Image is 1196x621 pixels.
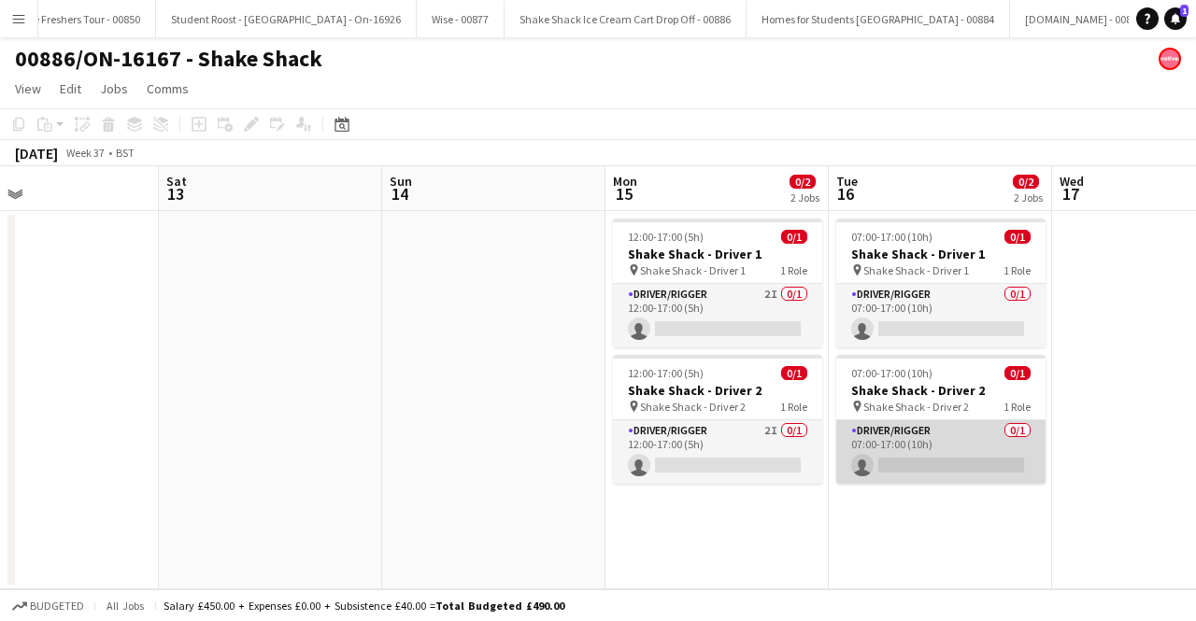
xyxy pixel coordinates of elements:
span: Comms [147,80,189,97]
span: 1 Role [1004,263,1031,277]
div: [DATE] [15,144,58,162]
span: 1 Role [780,263,807,277]
button: Budgeted [9,596,87,616]
span: Total Budgeted £490.00 [435,599,564,613]
span: 12:00-17:00 (5h) [628,366,704,380]
app-user-avatar: native Staffing [1159,48,1181,70]
app-card-role: Driver/Rigger0/107:00-17:00 (10h) [836,284,1046,347]
span: Shake Shack - Driver 1 [863,263,969,277]
h1: 00886/ON-16167 - Shake Shack [15,45,322,73]
app-job-card: 12:00-17:00 (5h)0/1Shake Shack - Driver 2 Shake Shack - Driver 21 RoleDriver/Rigger2I0/112:00-17:... [613,355,822,484]
span: 07:00-17:00 (10h) [851,230,933,244]
h3: Shake Shack - Driver 1 [613,246,822,262]
span: Tue [836,173,858,190]
span: Shake Shack - Driver 2 [640,400,746,414]
app-card-role: Driver/Rigger0/107:00-17:00 (10h) [836,420,1046,484]
span: Jobs [100,80,128,97]
span: 0/1 [781,230,807,244]
app-job-card: 07:00-17:00 (10h)0/1Shake Shack - Driver 2 Shake Shack - Driver 21 RoleDriver/Rigger0/107:00-17:0... [836,355,1046,484]
span: View [15,80,41,97]
app-card-role: Driver/Rigger2I0/112:00-17:00 (5h) [613,420,822,484]
button: Student Roost - [GEOGRAPHIC_DATA] - On-16926 [156,1,417,37]
span: 12:00-17:00 (5h) [628,230,704,244]
app-job-card: 12:00-17:00 (5h)0/1Shake Shack - Driver 1 Shake Shack - Driver 11 RoleDriver/Rigger2I0/112:00-17:... [613,219,822,347]
span: 0/1 [781,366,807,380]
button: Shake Shack Ice Cream Cart Drop Off - 00886 [505,1,747,37]
button: Wise - 00877 [417,1,505,37]
span: Week 37 [62,146,108,160]
span: Wed [1060,173,1084,190]
span: Shake Shack - Driver 1 [640,263,746,277]
a: View [7,77,49,101]
span: 0/1 [1004,230,1031,244]
span: 0/1 [1004,366,1031,380]
span: Budgeted [30,600,84,613]
span: 1 Role [1004,400,1031,414]
span: 13 [164,183,187,205]
span: 1 Role [780,400,807,414]
h3: Shake Shack - Driver 2 [613,382,822,399]
span: 17 [1057,183,1084,205]
app-job-card: 07:00-17:00 (10h)0/1Shake Shack - Driver 1 Shake Shack - Driver 11 RoleDriver/Rigger0/107:00-17:0... [836,219,1046,347]
div: BST [116,146,135,160]
span: 07:00-17:00 (10h) [851,366,933,380]
span: 14 [387,183,412,205]
button: Homes for Students [GEOGRAPHIC_DATA] - 00884 [747,1,1010,37]
span: 0/2 [790,175,816,189]
div: Salary £450.00 + Expenses £0.00 + Subsistence £40.00 = [164,599,564,613]
span: 0/2 [1013,175,1039,189]
span: 15 [610,183,637,205]
a: 1 [1164,7,1187,30]
h3: Shake Shack - Driver 1 [836,246,1046,262]
span: Edit [60,80,81,97]
a: Jobs [93,77,135,101]
span: Sun [390,173,412,190]
app-card-role: Driver/Rigger2I0/112:00-17:00 (5h) [613,284,822,347]
h3: Shake Shack - Driver 2 [836,382,1046,399]
span: Sat [166,173,187,190]
a: Edit [52,77,89,101]
span: All jobs [103,599,148,613]
span: Shake Shack - Driver 2 [863,400,969,414]
span: 16 [833,183,858,205]
div: 2 Jobs [1014,191,1043,205]
div: 2 Jobs [790,191,819,205]
span: Mon [613,173,637,190]
span: 1 [1180,5,1189,17]
a: Comms [139,77,196,101]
